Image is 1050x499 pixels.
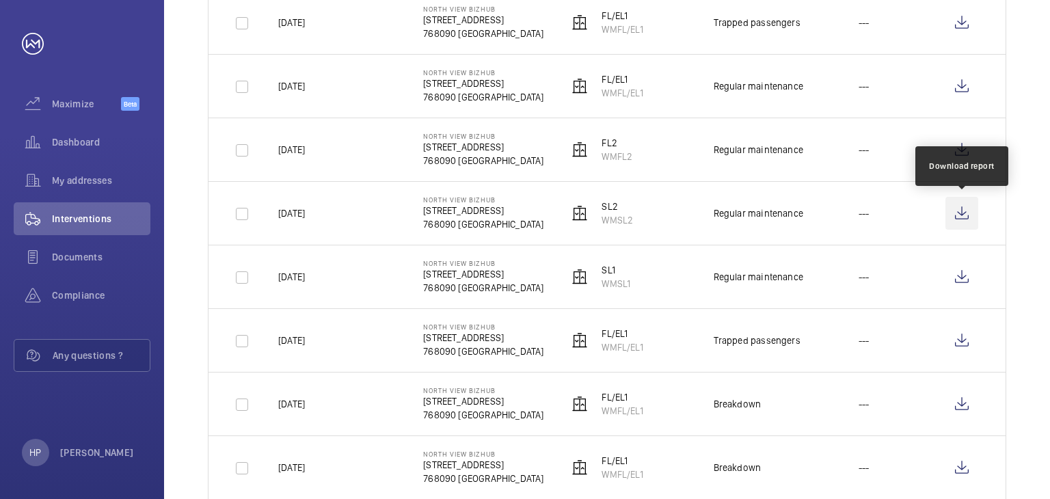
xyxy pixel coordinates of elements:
p: WMFL/EL1 [602,468,643,481]
p: [STREET_ADDRESS] [423,267,543,281]
p: [STREET_ADDRESS] [423,458,543,472]
p: 768090 [GEOGRAPHIC_DATA] [423,345,543,358]
p: North View Bizhub [423,68,543,77]
span: Documents [52,250,150,264]
p: --- [859,397,870,411]
div: Breakdown [714,397,762,411]
p: WMFL/EL1 [602,340,643,354]
p: --- [859,143,870,157]
div: Regular maintenance [714,79,803,93]
p: 768090 [GEOGRAPHIC_DATA] [423,472,543,485]
p: WMSL2 [602,213,633,227]
img: elevator.svg [571,332,588,349]
p: WMSL1 [602,277,630,291]
p: --- [859,206,870,220]
div: Trapped passengers [714,334,800,347]
p: WMFL/EL1 [602,86,643,100]
p: WMFL/EL1 [602,404,643,418]
div: Trapped passengers [714,16,800,29]
p: North View Bizhub [423,259,543,267]
p: FL/EL1 [602,9,643,23]
div: Regular maintenance [714,143,803,157]
p: --- [859,270,870,284]
div: Regular maintenance [714,270,803,284]
p: North View Bizhub [423,386,543,394]
p: --- [859,461,870,474]
img: elevator.svg [571,269,588,285]
p: 768090 [GEOGRAPHIC_DATA] [423,217,543,231]
p: [DATE] [278,16,305,29]
img: elevator.svg [571,78,588,94]
p: [STREET_ADDRESS] [423,77,543,90]
p: [PERSON_NAME] [60,446,134,459]
p: [DATE] [278,143,305,157]
span: Dashboard [52,135,150,149]
span: My addresses [52,174,150,187]
p: [STREET_ADDRESS] [423,394,543,408]
p: FL/EL1 [602,72,643,86]
span: Interventions [52,212,150,226]
img: elevator.svg [571,459,588,476]
p: [STREET_ADDRESS] [423,140,543,154]
p: [STREET_ADDRESS] [423,204,543,217]
p: North View Bizhub [423,132,543,140]
p: FL2 [602,136,632,150]
div: Regular maintenance [714,206,803,220]
p: [DATE] [278,79,305,93]
p: SL2 [602,200,633,213]
p: WMFL2 [602,150,632,163]
div: Download report [929,160,995,172]
span: Compliance [52,288,150,302]
p: FL/EL1 [602,327,643,340]
p: --- [859,334,870,347]
img: elevator.svg [571,14,588,31]
p: --- [859,16,870,29]
p: North View Bizhub [423,195,543,204]
p: [STREET_ADDRESS] [423,13,543,27]
p: --- [859,79,870,93]
p: 768090 [GEOGRAPHIC_DATA] [423,27,543,40]
p: FL/EL1 [602,390,643,404]
img: elevator.svg [571,205,588,221]
p: North View Bizhub [423,5,543,13]
img: elevator.svg [571,396,588,412]
img: elevator.svg [571,141,588,158]
div: Breakdown [714,461,762,474]
p: HP [29,446,41,459]
p: WMFL/EL1 [602,23,643,36]
span: Beta [121,97,139,111]
p: SL1 [602,263,630,277]
p: 768090 [GEOGRAPHIC_DATA] [423,154,543,167]
span: Any questions ? [53,349,150,362]
p: [DATE] [278,270,305,284]
p: 768090 [GEOGRAPHIC_DATA] [423,90,543,104]
p: FL/EL1 [602,454,643,468]
p: 768090 [GEOGRAPHIC_DATA] [423,281,543,295]
span: Maximize [52,97,121,111]
p: [DATE] [278,397,305,411]
p: [DATE] [278,206,305,220]
p: [STREET_ADDRESS] [423,331,543,345]
p: North View Bizhub [423,323,543,331]
p: North View Bizhub [423,450,543,458]
p: [DATE] [278,334,305,347]
p: 768090 [GEOGRAPHIC_DATA] [423,408,543,422]
p: [DATE] [278,461,305,474]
